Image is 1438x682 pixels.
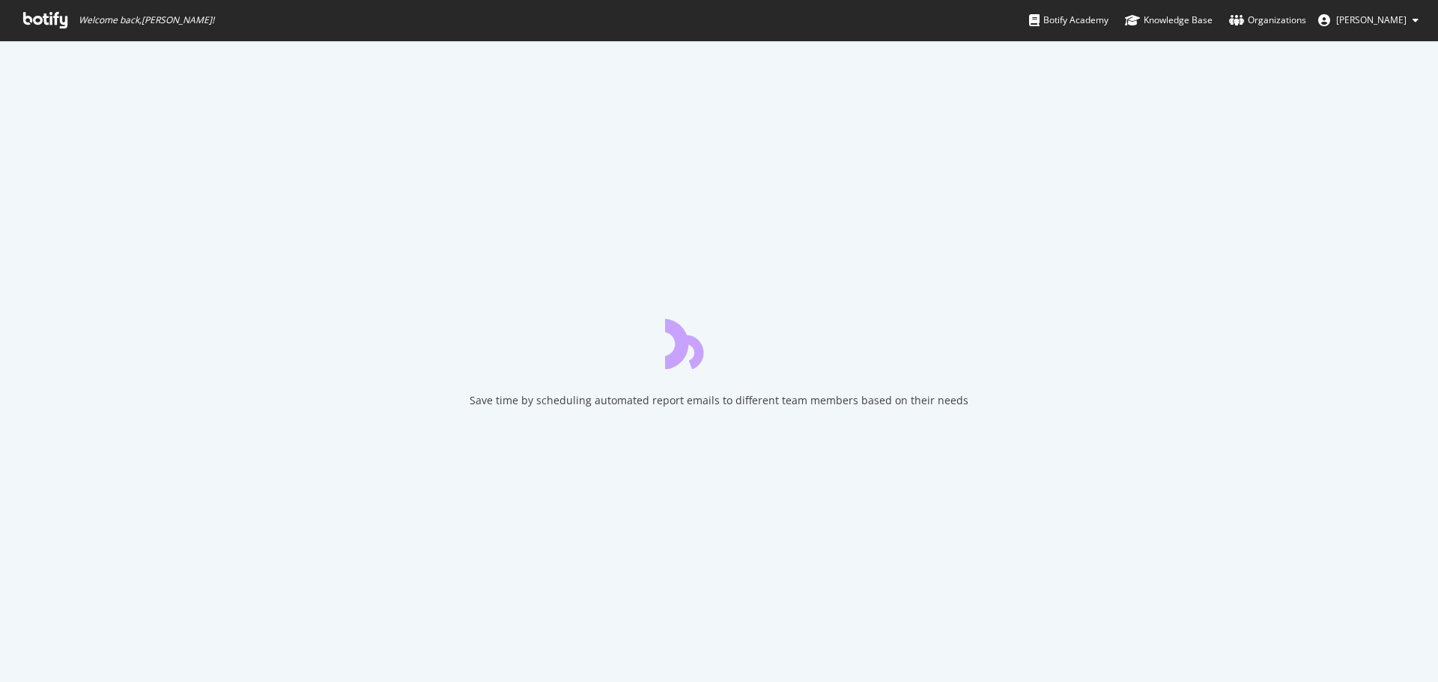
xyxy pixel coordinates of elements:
[1336,13,1407,26] span: Olivier Job
[470,393,968,408] div: Save time by scheduling automated report emails to different team members based on their needs
[665,315,773,369] div: animation
[79,14,214,26] span: Welcome back, [PERSON_NAME] !
[1029,13,1108,28] div: Botify Academy
[1306,8,1431,32] button: [PERSON_NAME]
[1229,13,1306,28] div: Organizations
[1125,13,1213,28] div: Knowledge Base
